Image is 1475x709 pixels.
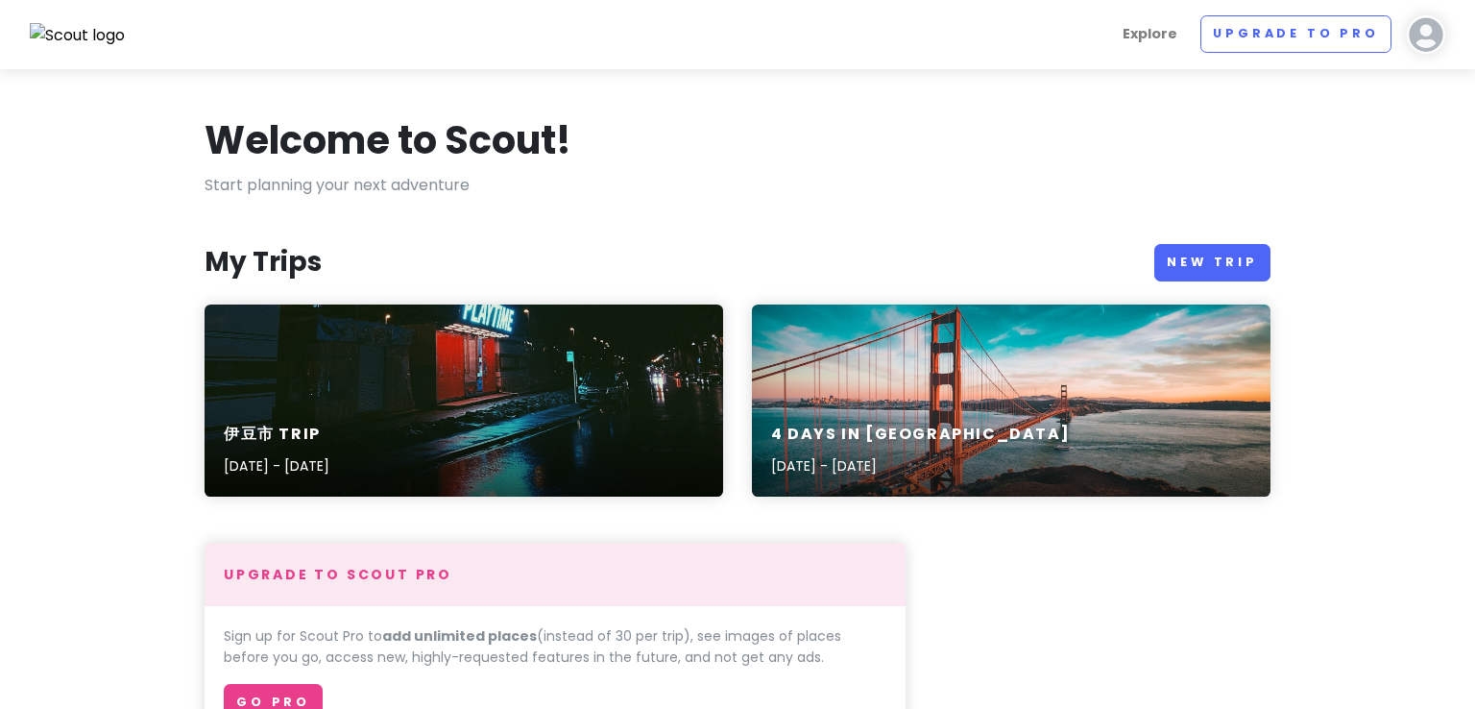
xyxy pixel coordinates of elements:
p: Start planning your next adventure [205,173,1270,198]
a: New Trip [1154,244,1270,281]
strong: add unlimited places [382,626,537,646]
h3: My Trips [205,245,322,280]
h6: 4 Days in [GEOGRAPHIC_DATA] [771,425,1070,445]
h4: Upgrade to Scout Pro [224,566,886,583]
img: Scout logo [30,23,126,48]
a: Upgrade to Pro [1200,15,1391,53]
h6: 伊豆市 Trip [224,425,329,445]
a: red and white building during night time伊豆市 Trip[DATE] - [DATE] [205,305,723,497]
p: [DATE] - [DATE] [771,455,1070,477]
a: 4 Days in [GEOGRAPHIC_DATA][DATE] - [DATE] [752,305,1270,497]
p: [DATE] - [DATE] [224,455,329,477]
h1: Welcome to Scout! [205,115,571,165]
img: User profile [1407,15,1445,54]
a: Explore [1115,15,1185,53]
p: Sign up for Scout Pro to (instead of 30 per trip), see images of places before you go, access new... [224,625,886,669]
